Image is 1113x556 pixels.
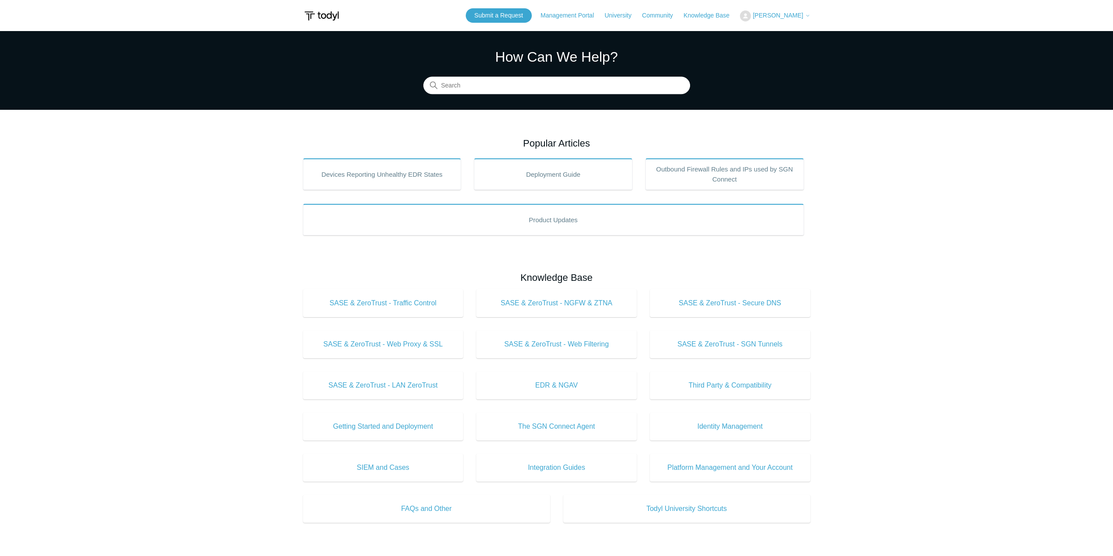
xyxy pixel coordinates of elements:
[650,413,810,441] a: Identity Management
[663,339,797,350] span: SASE & ZeroTrust - SGN Tunnels
[303,330,464,358] a: SASE & ZeroTrust - Web Proxy & SSL
[663,462,797,473] span: Platform Management and Your Account
[541,11,603,20] a: Management Portal
[753,12,803,19] span: [PERSON_NAME]
[303,495,550,523] a: FAQs and Other
[303,158,461,190] a: Devices Reporting Unhealthy EDR States
[663,380,797,391] span: Third Party & Compatibility
[489,339,624,350] span: SASE & ZeroTrust - Web Filtering
[650,330,810,358] a: SASE & ZeroTrust - SGN Tunnels
[316,462,450,473] span: SIEM and Cases
[604,11,640,20] a: University
[316,504,537,514] span: FAQs and Other
[489,380,624,391] span: EDR & NGAV
[563,495,810,523] a: Todyl University Shortcuts
[489,462,624,473] span: Integration Guides
[423,46,690,67] h1: How Can We Help?
[303,454,464,482] a: SIEM and Cases
[476,454,637,482] a: Integration Guides
[303,204,804,235] a: Product Updates
[303,371,464,399] a: SASE & ZeroTrust - LAN ZeroTrust
[316,421,450,432] span: Getting Started and Deployment
[684,11,738,20] a: Knowledge Base
[663,421,797,432] span: Identity Management
[303,270,810,285] h2: Knowledge Base
[576,504,797,514] span: Todyl University Shortcuts
[476,371,637,399] a: EDR & NGAV
[740,10,810,21] button: [PERSON_NAME]
[423,77,690,94] input: Search
[650,454,810,482] a: Platform Management and Your Account
[474,158,632,190] a: Deployment Guide
[316,298,450,308] span: SASE & ZeroTrust - Traffic Control
[650,289,810,317] a: SASE & ZeroTrust - Secure DNS
[645,158,804,190] a: Outbound Firewall Rules and IPs used by SGN Connect
[476,413,637,441] a: The SGN Connect Agent
[489,298,624,308] span: SASE & ZeroTrust - NGFW & ZTNA
[476,289,637,317] a: SASE & ZeroTrust - NGFW & ZTNA
[489,421,624,432] span: The SGN Connect Agent
[476,330,637,358] a: SASE & ZeroTrust - Web Filtering
[316,339,450,350] span: SASE & ZeroTrust - Web Proxy & SSL
[303,289,464,317] a: SASE & ZeroTrust - Traffic Control
[650,371,810,399] a: Third Party & Compatibility
[303,136,810,150] h2: Popular Articles
[303,413,464,441] a: Getting Started and Deployment
[303,8,340,24] img: Todyl Support Center Help Center home page
[466,8,532,23] a: Submit a Request
[663,298,797,308] span: SASE & ZeroTrust - Secure DNS
[316,380,450,391] span: SASE & ZeroTrust - LAN ZeroTrust
[642,11,682,20] a: Community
